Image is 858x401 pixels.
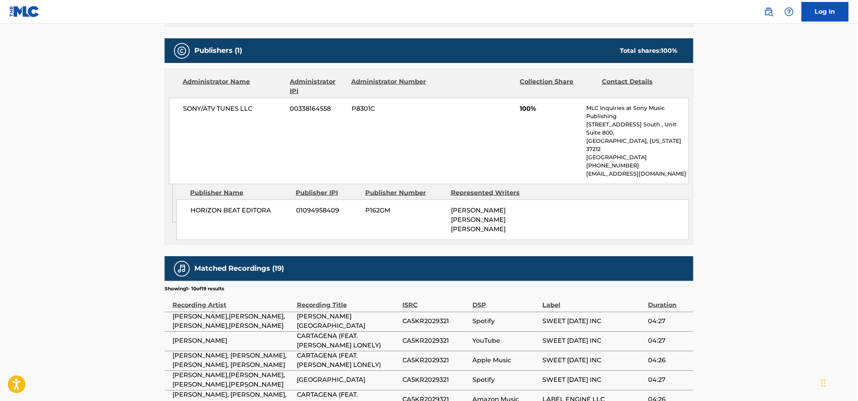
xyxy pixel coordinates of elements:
[402,336,468,346] span: CA5KR2029321
[648,376,689,385] span: 04:27
[648,292,689,310] div: Duration
[402,292,468,310] div: ISRC
[648,356,689,365] span: 04:26
[172,292,293,310] div: Recording Artist
[802,2,849,22] a: Log In
[542,356,644,365] span: SWEET [DATE] INC
[472,376,538,385] span: Spotify
[542,292,644,310] div: Label
[165,285,224,292] p: Showing 1 - 10 of 19 results
[784,7,794,16] img: help
[351,77,427,96] div: Administrator Number
[296,206,359,215] span: 01094958409
[472,292,538,310] div: DSP
[172,336,293,346] span: [PERSON_NAME]
[365,188,445,198] div: Publisher Number
[177,46,187,56] img: Publishers
[648,317,689,326] span: 04:27
[542,317,644,326] span: SWEET [DATE] INC
[587,137,689,153] p: [GEOGRAPHIC_DATA], [US_STATE] 37212
[661,47,678,54] span: 100 %
[194,46,242,55] h5: Publishers (1)
[819,363,858,401] iframe: Chat Widget
[172,351,293,370] span: [PERSON_NAME], [PERSON_NAME], [PERSON_NAME], [PERSON_NAME]
[451,207,506,233] span: [PERSON_NAME] [PERSON_NAME] [PERSON_NAME]
[587,162,689,170] p: [PHONE_NUMBER]
[297,351,398,370] span: CARTAGENA (FEAT. [PERSON_NAME] LONELY)
[177,264,187,273] img: Matched Recordings
[9,6,39,17] img: MLC Logo
[602,77,678,96] div: Contact Details
[821,371,826,395] div: Drag
[402,376,468,385] span: CA5KR2029321
[183,104,284,113] span: SONY/ATV TUNES LLC
[297,312,398,331] span: [PERSON_NAME][GEOGRAPHIC_DATA]
[297,332,398,351] span: CARTAGENA (FEAT. [PERSON_NAME] LONELY)
[587,104,689,120] p: MLC Inquiries at Sony Music Publishing
[297,376,398,385] span: [GEOGRAPHIC_DATA]
[297,292,398,310] div: Recording Title
[542,336,644,346] span: SWEET [DATE] INC
[172,371,293,390] span: [PERSON_NAME],[PERSON_NAME],[PERSON_NAME],[PERSON_NAME]
[781,4,797,20] div: Help
[520,77,596,96] div: Collection Share
[190,188,290,198] div: Publisher Name
[587,120,689,137] p: [STREET_ADDRESS] South , Unit Suite 800,
[587,153,689,162] p: [GEOGRAPHIC_DATA]
[402,356,468,365] span: CA5KR2029321
[402,317,468,326] span: CA5KR2029321
[587,170,689,178] p: [EMAIL_ADDRESS][DOMAIN_NAME]
[472,336,538,346] span: YouTube
[520,104,581,113] span: 100%
[183,77,284,96] div: Administrator Name
[172,312,293,331] span: [PERSON_NAME],[PERSON_NAME],[PERSON_NAME],[PERSON_NAME]
[194,264,284,273] h5: Matched Recordings (19)
[648,336,689,346] span: 04:27
[352,104,427,113] span: P8301C
[764,7,774,16] img: search
[365,206,445,215] span: P162GM
[620,46,678,56] div: Total shares:
[190,206,290,215] span: HORIZON BEAT EDITORA
[472,356,538,365] span: Apple Music
[472,317,538,326] span: Spotify
[761,4,777,20] a: Public Search
[296,188,359,198] div: Publisher IPI
[542,376,644,385] span: SWEET [DATE] INC
[290,77,345,96] div: Administrator IPI
[290,104,346,113] span: 00338164558
[451,188,531,198] div: Represented Writers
